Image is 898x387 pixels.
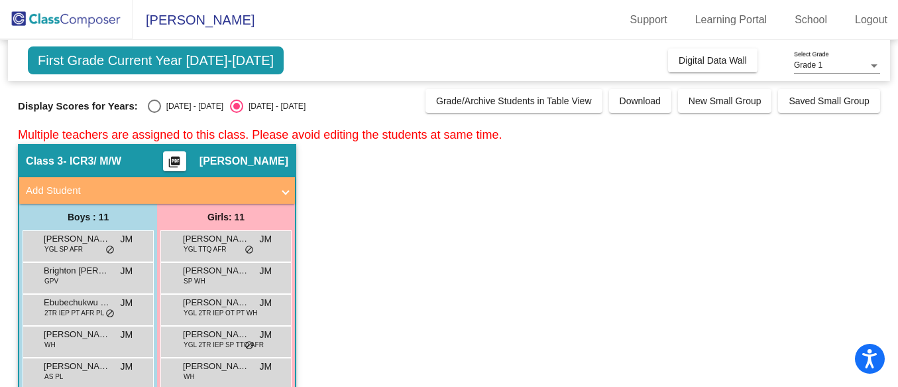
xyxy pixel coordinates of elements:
[184,372,195,382] span: WH
[184,308,257,318] span: YGL 2TR IEP OT PT WH
[63,155,121,168] span: - ICR3/ M/W
[199,155,288,168] span: [PERSON_NAME]
[44,372,63,382] span: AS PL
[44,264,110,277] span: Brighton [PERSON_NAME]
[436,96,592,106] span: Grade/Archive Students in Table View
[44,232,110,246] span: [PERSON_NAME]
[183,360,249,373] span: [PERSON_NAME]
[259,328,272,342] span: JM
[28,46,284,74] span: First Grade Current Year [DATE]-[DATE]
[183,232,249,246] span: [PERSON_NAME]
[120,232,133,246] span: JM
[163,151,186,171] button: Print Students Details
[794,60,822,70] span: Grade 1
[120,328,133,342] span: JM
[157,204,295,230] div: Girls: 11
[44,276,58,286] span: GPV
[259,360,272,374] span: JM
[19,204,157,230] div: Boys : 11
[245,341,254,351] span: do_not_disturb_alt
[789,96,869,106] span: Saved Small Group
[44,340,56,350] span: WH
[183,264,249,277] span: [PERSON_NAME]
[133,9,254,31] span: [PERSON_NAME]
[26,183,272,198] mat-panel-title: Add Student
[183,328,249,341] span: [PERSON_NAME]
[166,155,182,174] mat-icon: picture_as_pdf
[784,9,838,31] a: School
[105,309,115,319] span: do_not_disturb_alt
[259,264,272,278] span: JM
[245,245,254,256] span: do_not_disturb_alt
[668,48,758,72] button: Digital Data Wall
[18,128,502,141] span: Multiple teachers are assigned to this class. Please avoid editing the students at same time.
[161,100,223,112] div: [DATE] - [DATE]
[778,89,879,113] button: Saved Small Group
[19,177,295,204] mat-expansion-panel-header: Add Student
[620,9,678,31] a: Support
[105,245,115,256] span: do_not_disturb_alt
[685,9,778,31] a: Learning Portal
[44,308,104,318] span: 2TR IEP PT AFR PL
[184,340,264,350] span: YGL 2TR IEP SP TTQ AFR
[243,100,306,112] div: [DATE] - [DATE]
[609,89,671,113] button: Download
[183,296,249,309] span: [PERSON_NAME]
[844,9,898,31] a: Logout
[26,155,63,168] span: Class 3
[425,89,602,113] button: Grade/Archive Students in Table View
[689,96,761,106] span: New Small Group
[18,100,138,112] span: Display Scores for Years:
[44,328,110,341] span: [PERSON_NAME]
[679,55,747,66] span: Digital Data Wall
[120,360,133,374] span: JM
[184,276,205,286] span: SP WH
[148,100,306,113] mat-radio-group: Select an option
[44,244,83,254] span: YGL SP AFR
[120,296,133,310] span: JM
[44,360,110,373] span: [PERSON_NAME]
[120,264,133,278] span: JM
[678,89,772,113] button: New Small Group
[184,244,226,254] span: YGL TTQ AFR
[44,296,110,309] span: Ebubechukwu Dim
[259,232,272,246] span: JM
[259,296,272,310] span: JM
[620,96,661,106] span: Download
